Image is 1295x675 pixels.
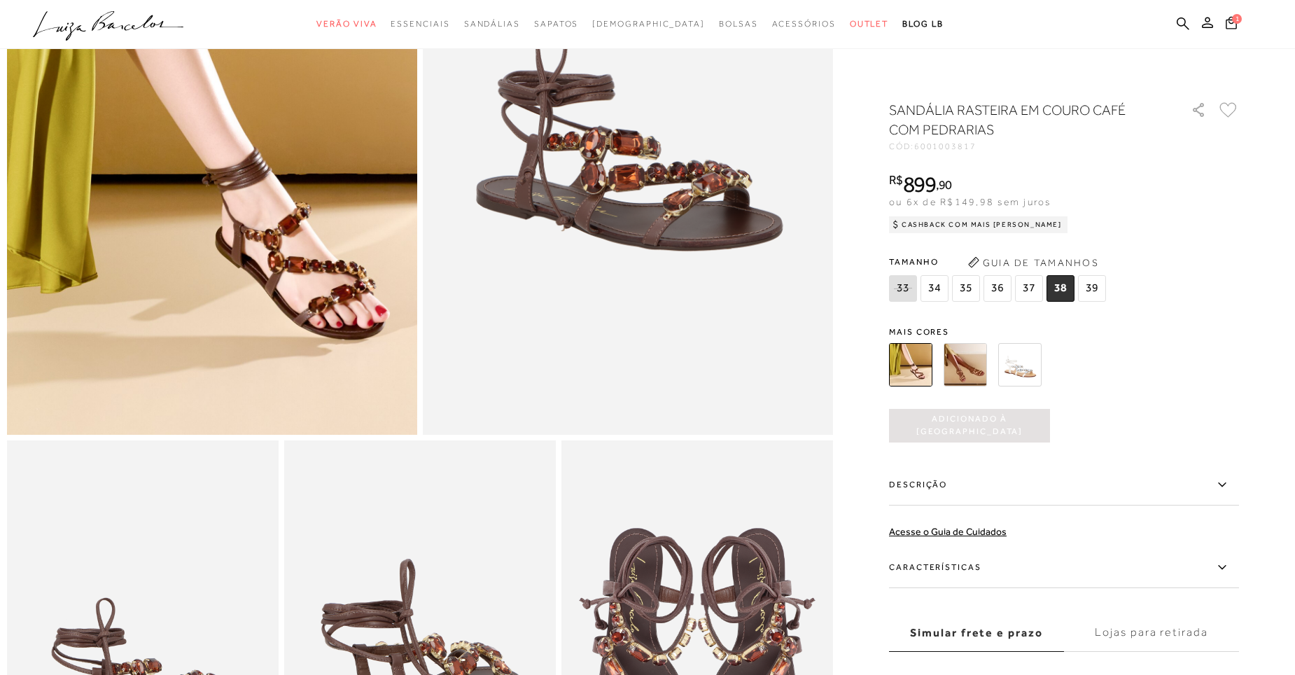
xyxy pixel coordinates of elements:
span: Mais cores [889,328,1239,336]
i: , [936,179,952,191]
span: 35 [952,275,980,302]
span: Sandálias [464,19,520,29]
span: [DEMOGRAPHIC_DATA] [592,19,705,29]
img: SANDÁLIA RASTEIRA EM COURO OFF WHITE COM PEDRARIAS [998,343,1042,387]
div: Cashback com Mais [PERSON_NAME] [889,216,1067,233]
span: Essenciais [391,19,449,29]
span: 899 [903,172,936,197]
label: Simular frete e prazo [889,614,1064,652]
button: Guia de Tamanhos [963,251,1103,274]
a: categoryNavScreenReaderText [534,11,578,37]
span: ou 6x de R$149,98 sem juros [889,196,1051,207]
span: 6001003817 [914,141,976,151]
span: Verão Viva [316,19,377,29]
a: categoryNavScreenReaderText [464,11,520,37]
button: Adicionado à [GEOGRAPHIC_DATA] [889,409,1050,443]
a: noSubCategoriesText [592,11,705,37]
span: 33 [889,275,917,302]
span: 39 [1078,275,1106,302]
span: Acessórios [772,19,836,29]
span: 1 [1232,14,1242,24]
img: SANDÁLIA RASTEIRA EM COURO CARAMELO COM PEDRARIAS [944,343,987,387]
a: BLOG LB [902,11,943,37]
button: 1 [1221,15,1241,34]
span: 90 [939,177,952,192]
label: Descrição [889,465,1239,506]
label: Características [889,548,1239,588]
span: Tamanho [889,251,1109,272]
span: BLOG LB [902,19,943,29]
span: 36 [983,275,1011,302]
a: categoryNavScreenReaderText [719,11,758,37]
span: 34 [920,275,948,302]
span: 37 [1015,275,1043,302]
span: Bolsas [719,19,758,29]
h1: SANDÁLIA RASTEIRA EM COURO CAFÉ COM PEDRARIAS [889,100,1151,139]
i: R$ [889,174,903,186]
label: Lojas para retirada [1064,614,1239,652]
a: categoryNavScreenReaderText [391,11,449,37]
span: Outlet [850,19,889,29]
span: Adicionado à [GEOGRAPHIC_DATA] [889,413,1050,438]
a: Acesse o Guia de Cuidados [889,526,1007,537]
a: categoryNavScreenReaderText [772,11,836,37]
div: CÓD: [889,142,1169,151]
span: Sapatos [534,19,578,29]
img: SANDÁLIA RASTEIRA EM COURO CAFÉ COM PEDRARIAS [889,343,932,387]
a: categoryNavScreenReaderText [316,11,377,37]
a: categoryNavScreenReaderText [850,11,889,37]
span: 38 [1046,275,1074,302]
